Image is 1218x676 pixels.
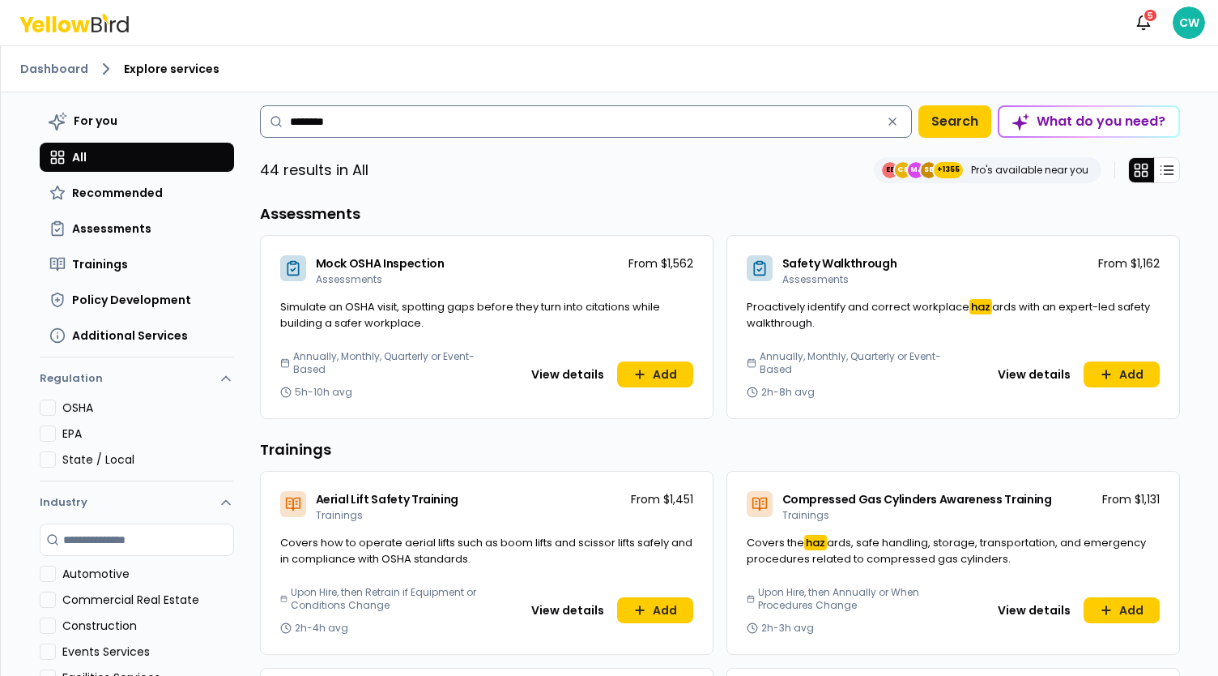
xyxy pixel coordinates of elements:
[1143,8,1158,23] div: 5
[280,299,660,331] span: Simulate an OSHA visit, spotting gaps before they turn into citations while building a safer work...
[74,113,117,129] span: For you
[316,255,445,272] span: Mock OSHA Inspection
[747,535,804,550] span: Covers the
[40,143,234,172] button: All
[62,426,234,442] label: EPA
[62,644,234,660] label: Events Services
[40,214,234,243] button: Assessments
[291,586,480,612] span: Upon Hire, then Retrain if Equipment or Conditions Change
[782,508,829,522] span: Trainings
[62,592,234,608] label: Commercial Real Estate
[760,350,947,376] span: Annually, Monthly, Quarterly or Event-Based
[1127,6,1160,39] button: 5
[971,164,1088,177] p: Pro's available near you
[72,149,87,165] span: All
[1084,597,1160,623] button: Add
[295,622,348,635] span: 2h-4h avg
[747,299,969,314] span: Proactively identify and correct workplace
[316,272,382,286] span: Assessments
[40,178,234,208] button: Recommended
[804,535,827,550] mark: haz
[40,481,234,524] button: Industry
[20,61,88,77] a: Dashboard
[72,327,188,344] span: Additional Services
[1102,491,1160,507] p: From $1,131
[40,400,234,481] div: Regulation
[72,256,128,272] span: Trainings
[62,451,234,468] label: State / Local
[40,364,234,400] button: Regulation
[761,386,815,399] span: 2h-8h avg
[617,362,693,387] button: Add
[761,622,814,635] span: 2h-3h avg
[20,59,1199,79] nav: breadcrumb
[937,162,960,178] span: +1355
[999,107,1178,136] div: What do you need?
[72,185,163,201] span: Recommended
[747,535,1146,567] span: ards, safe handling, storage, transportation, and emergency procedures related to compressed gas ...
[280,535,692,567] span: Covers how to operate aerial lifts such as boom lifts and scissor lifts safely and in compliance ...
[918,105,991,138] button: Search
[631,491,693,507] p: From $1,451
[72,220,151,237] span: Assessments
[260,159,368,182] p: 44 results in All
[72,292,191,308] span: Policy Development
[895,162,911,178] span: CE
[988,362,1080,387] button: View details
[62,618,234,634] label: Construction
[747,299,1150,331] span: ards with an expert-led safety walkthrough.
[998,105,1180,138] button: What do you need?
[124,61,219,77] span: Explore services
[316,491,459,507] span: Aerial Lift Safety Training
[295,386,352,399] span: 5h-10h avg
[1173,6,1205,39] span: CW
[617,597,693,623] button: Add
[758,586,947,612] span: Upon Hire, then Annually or When Procedures Change
[40,105,234,136] button: For you
[316,508,363,522] span: Trainings
[969,299,992,314] mark: haz
[908,162,924,178] span: MJ
[782,491,1052,507] span: Compressed Gas Cylinders Awareness Training
[293,350,480,376] span: Annually, Monthly, Quarterly or Event-Based
[260,203,1180,225] h3: Assessments
[628,255,693,272] p: From $1,562
[1084,362,1160,387] button: Add
[1098,255,1160,272] p: From $1,162
[882,162,898,178] span: EE
[40,321,234,350] button: Additional Services
[522,597,614,623] button: View details
[62,566,234,582] label: Automotive
[921,162,937,178] span: SE
[782,255,897,272] span: Safety Walkthrough
[260,439,1180,461] h3: Trainings
[62,400,234,416] label: OSHA
[782,272,849,286] span: Assessments
[988,597,1080,623] button: View details
[40,285,234,314] button: Policy Development
[40,250,234,279] button: Trainings
[522,362,614,387] button: View details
